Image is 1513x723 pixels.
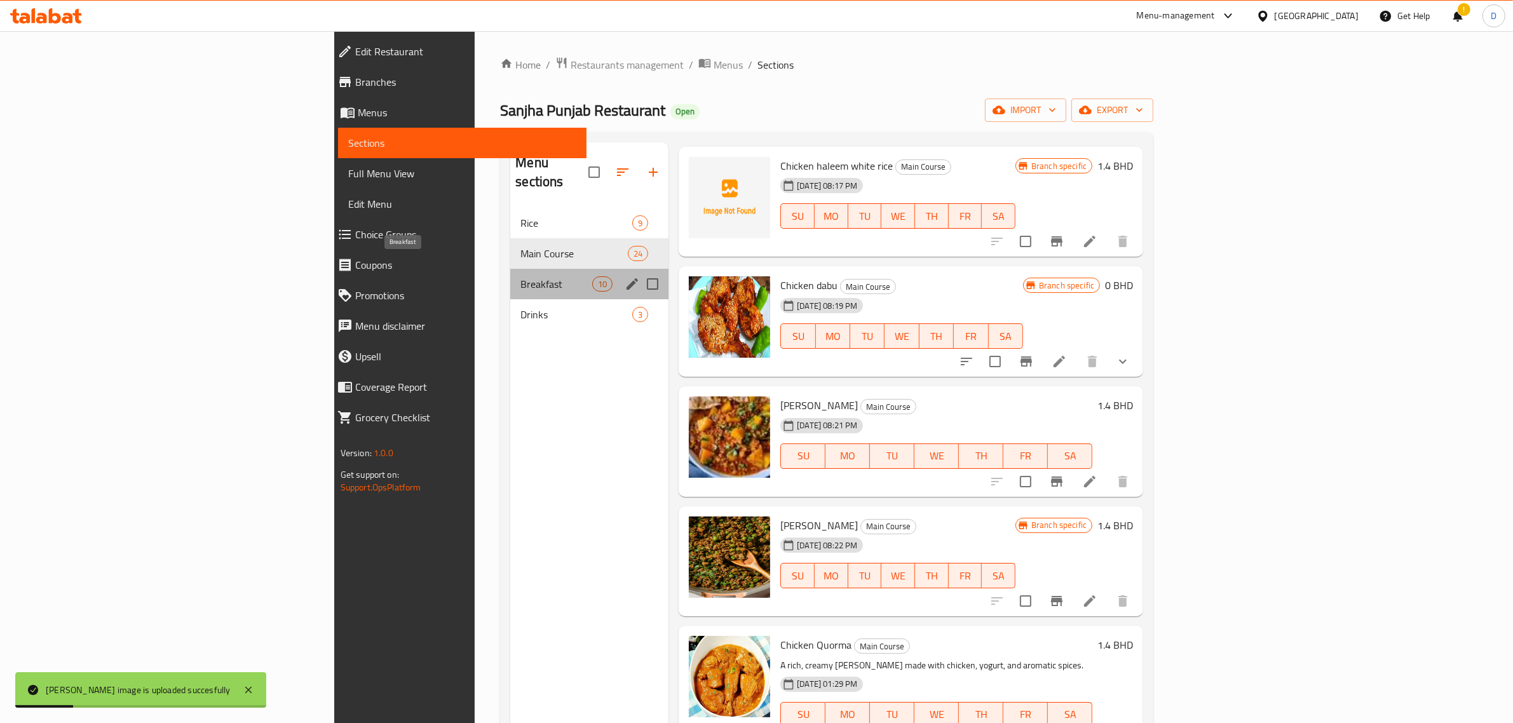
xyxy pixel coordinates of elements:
[510,208,668,238] div: Rice9
[628,248,648,260] span: 24
[780,658,1092,673] p: A rich, creamy [PERSON_NAME] made with chicken, yogurt, and aromatic spices.
[689,517,770,598] img: Matar kima
[520,246,628,261] span: Main Course
[510,203,668,335] nav: Menu sections
[831,447,865,465] span: MO
[757,57,794,72] span: Sections
[850,323,885,349] button: TU
[1041,586,1072,616] button: Branch-specific-item
[327,311,587,341] a: Menu disclaimer
[860,519,916,534] div: Main Course
[1097,636,1133,654] h6: 1.4 BHD
[786,567,810,585] span: SU
[954,567,977,585] span: FR
[341,466,399,483] span: Get support on:
[855,327,879,346] span: TU
[949,203,982,229] button: FR
[786,207,810,226] span: SU
[954,207,977,226] span: FR
[520,307,632,322] span: Drinks
[632,307,648,322] div: items
[792,180,862,192] span: [DATE] 08:17 PM
[895,159,951,175] div: Main Course
[982,203,1015,229] button: SA
[1097,396,1133,414] h6: 1.4 BHD
[959,327,983,346] span: FR
[341,445,372,461] span: Version:
[348,166,577,181] span: Full Menu View
[875,447,909,465] span: TU
[896,159,951,174] span: Main Course
[1105,276,1133,294] h6: 0 BHD
[355,410,577,425] span: Grocery Checklist
[327,280,587,311] a: Promotions
[689,396,770,478] img: Alu Kima
[1097,157,1133,175] h6: 1.4 BHD
[46,683,231,697] div: [PERSON_NAME] image is uploaded succesfully
[959,443,1003,469] button: TH
[698,57,743,73] a: Menus
[925,327,949,346] span: TH
[1491,9,1496,23] span: D
[885,323,919,349] button: WE
[1108,346,1138,377] button: show more
[1108,226,1138,257] button: delete
[327,402,587,433] a: Grocery Checklist
[1026,160,1092,172] span: Branch specific
[1137,8,1215,24] div: Menu-management
[848,203,882,229] button: TU
[633,217,648,229] span: 9
[855,639,909,654] span: Main Course
[1082,234,1097,249] a: Edit menu item
[327,97,587,128] a: Menus
[951,346,982,377] button: sort-choices
[520,215,632,231] span: Rice
[780,203,815,229] button: SU
[1275,9,1359,23] div: [GEOGRAPHIC_DATA]
[985,98,1066,122] button: import
[860,399,916,414] div: Main Course
[815,203,848,229] button: MO
[780,276,838,295] span: Chicken dabu
[327,219,587,250] a: Choice Groups
[821,327,845,346] span: MO
[780,396,858,415] span: [PERSON_NAME]
[890,327,914,346] span: WE
[327,67,587,97] a: Branches
[510,299,668,330] div: Drinks3
[355,257,577,273] span: Coupons
[607,157,638,187] span: Sort sections
[886,567,910,585] span: WE
[1097,517,1133,534] h6: 1.4 BHD
[348,135,577,151] span: Sections
[861,519,916,534] span: Main Course
[815,563,848,588] button: MO
[355,227,577,242] span: Choice Groups
[1082,474,1097,489] a: Edit menu item
[355,74,577,90] span: Branches
[1082,593,1097,609] a: Edit menu item
[1108,466,1138,497] button: delete
[358,105,577,120] span: Menus
[689,636,770,717] img: Chicken Quorma
[1034,280,1099,292] span: Branch specific
[964,447,998,465] span: TH
[861,400,916,414] span: Main Course
[327,372,587,402] a: Coverage Report
[1077,346,1108,377] button: delete
[919,447,954,465] span: WE
[1008,447,1043,465] span: FR
[920,567,944,585] span: TH
[1011,346,1041,377] button: Branch-specific-item
[1012,228,1039,255] span: Select to update
[780,563,815,588] button: SU
[355,349,577,364] span: Upsell
[592,276,613,292] div: items
[714,57,743,72] span: Menus
[853,207,877,226] span: TU
[510,238,668,269] div: Main Course24
[825,443,870,469] button: MO
[1026,519,1092,531] span: Branch specific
